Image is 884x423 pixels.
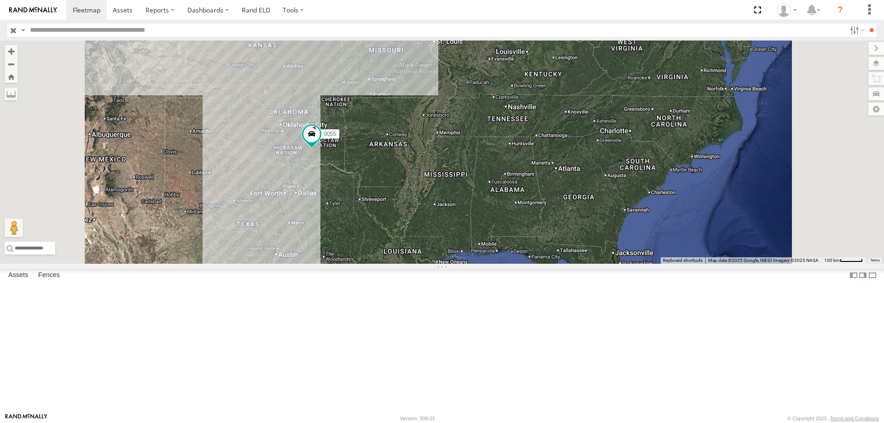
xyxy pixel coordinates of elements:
[400,416,435,421] div: Version: 308.01
[4,269,33,282] label: Assets
[5,87,17,100] label: Measure
[833,3,848,17] i: ?
[849,269,858,282] label: Dock Summary Table to the Left
[821,257,866,264] button: Map Scale: 100 km per 46 pixels
[868,269,877,282] label: Hide Summary Table
[824,258,840,263] span: 100 km
[868,103,884,116] label: Map Settings
[830,416,879,421] a: Terms and Conditions
[5,45,17,58] button: Zoom in
[773,3,800,17] div: Chase Tanke
[858,269,867,282] label: Dock Summary Table to the Right
[663,257,703,264] button: Keyboard shortcuts
[324,131,336,137] span: 0055
[34,269,64,282] label: Fences
[846,23,866,37] label: Search Filter Options
[787,416,879,421] div: © Copyright 2025 -
[19,23,27,37] label: Search Query
[9,7,57,13] img: rand-logo.svg
[708,258,819,263] span: Map data ©2025 Google, INEGI Imagery ©2025 NASA
[5,58,17,70] button: Zoom out
[5,70,17,83] button: Zoom Home
[5,414,47,423] a: Visit our Website
[870,259,880,262] a: Terms (opens in new tab)
[5,219,23,237] button: Drag Pegman onto the map to open Street View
